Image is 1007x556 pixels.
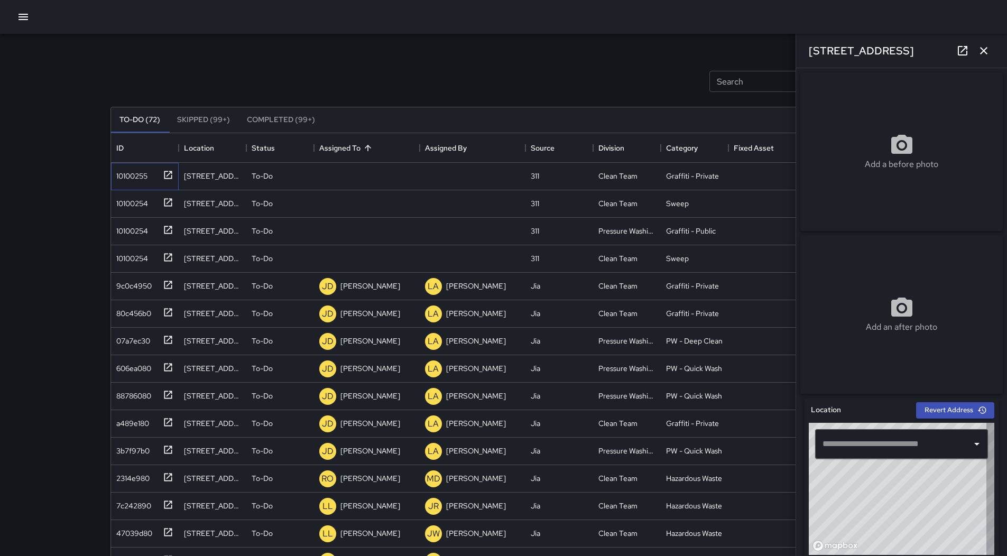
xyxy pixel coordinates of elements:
div: Assigned To [314,133,420,163]
div: Clean Team [598,473,638,484]
div: 10100254 [112,221,148,236]
div: 395 Hayes Street [184,473,241,484]
p: JR [428,500,439,513]
div: Jia [531,473,540,484]
p: JD [322,335,334,348]
p: [PERSON_NAME] [340,363,400,374]
div: Clean Team [598,171,638,181]
p: LL [322,527,333,540]
div: 10100254 [112,194,148,209]
p: [PERSON_NAME] [340,446,400,456]
div: 7c242890 [112,496,151,511]
div: 601 Mcallister Street [184,253,241,264]
p: [PERSON_NAME] [446,501,506,511]
div: Jia [531,501,540,511]
div: 9c0c4950 [112,276,152,291]
div: 47039d80 [112,524,152,539]
div: 1500 Market Street [184,171,241,181]
div: ID [111,133,179,163]
div: Category [666,133,698,163]
div: 606ea080 [112,359,151,374]
p: To-Do [252,281,273,291]
p: [PERSON_NAME] [340,418,400,429]
div: a489e180 [112,414,149,429]
div: Location [179,133,246,163]
div: 10100254 [112,249,148,264]
button: To-Do (72) [111,107,169,133]
p: JD [322,308,334,320]
div: Hazardous Waste [666,473,722,484]
p: LA [428,335,439,348]
p: MD [427,472,440,485]
div: Status [252,133,275,163]
div: PW - Quick Wash [666,391,722,401]
p: To-Do [252,198,273,209]
div: Pressure Washing [598,226,655,236]
div: Clean Team [598,253,638,264]
div: Status [246,133,314,163]
div: Fixed Asset [734,133,774,163]
div: 88786080 [112,386,151,401]
p: [PERSON_NAME] [446,281,506,291]
button: Skipped (99+) [169,107,238,133]
p: LA [428,363,439,375]
div: Jia [531,418,540,429]
div: 66 Grove Street [184,391,241,401]
p: RO [321,472,334,485]
p: JD [322,280,334,293]
p: [PERSON_NAME] [340,281,400,291]
div: Assigned By [425,133,467,163]
p: To-Do [252,363,273,374]
p: [PERSON_NAME] [340,336,400,346]
div: Pressure Washing [598,336,655,346]
div: 80c456b0 [112,304,151,319]
p: [PERSON_NAME] [340,528,400,539]
p: JD [322,363,334,375]
div: 10100255 [112,166,147,181]
div: 07a7ec30 [112,331,150,346]
p: [PERSON_NAME] [340,501,400,511]
div: Clean Team [598,308,638,319]
div: Assigned By [420,133,525,163]
div: 147 Fulton Street [184,528,241,539]
p: [PERSON_NAME] [446,418,506,429]
div: Division [593,133,661,163]
div: 450 Mcallister Street [184,308,241,319]
p: JW [427,527,440,540]
div: Pressure Washing [598,446,655,456]
div: Graffiti - Private [666,418,719,429]
div: Source [525,133,593,163]
button: Completed (99+) [238,107,324,133]
div: Jia [531,308,540,319]
p: [PERSON_NAME] [446,446,506,456]
p: To-Do [252,171,273,181]
div: 400 Mcallister Street [184,281,241,291]
div: Graffiti - Private [666,308,719,319]
div: Sweep [666,253,689,264]
div: Assigned To [319,133,361,163]
div: 25 Van Ness Avenue [184,418,241,429]
p: [PERSON_NAME] [446,308,506,319]
div: PW - Quick Wash [666,363,722,374]
p: JD [322,445,334,458]
div: Clean Team [598,198,638,209]
p: To-Do [252,336,273,346]
p: LA [428,308,439,320]
div: 311 [531,226,539,236]
div: Source [531,133,555,163]
div: Hazardous Waste [666,528,722,539]
div: Jia [531,281,540,291]
p: To-Do [252,501,273,511]
button: Sort [361,141,375,155]
div: 98 Franklin Street [184,226,241,236]
p: [PERSON_NAME] [446,391,506,401]
div: Jia [531,446,540,456]
div: Fixed Asset [728,133,796,163]
div: 401 Polk Street [184,336,241,346]
p: JD [322,418,334,430]
p: [PERSON_NAME] [446,473,506,484]
div: Clean Team [598,528,638,539]
p: To-Do [252,446,273,456]
div: 1182 Market Street [184,446,241,456]
p: [PERSON_NAME] [446,528,506,539]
